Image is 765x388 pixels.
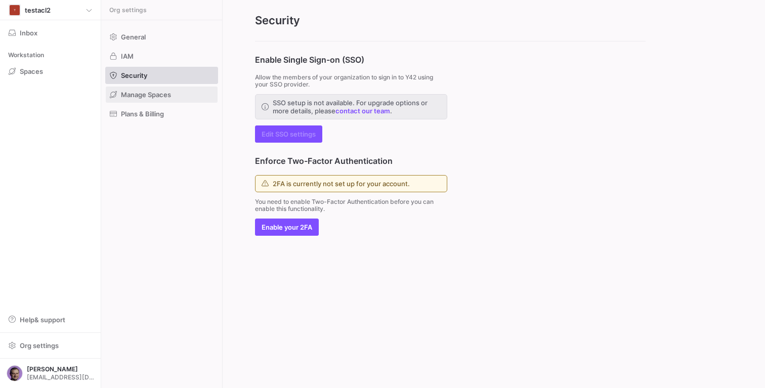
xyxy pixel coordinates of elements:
h3: Enable Single Sign-on (SSO) [255,54,447,66]
span: Org settings [20,341,59,350]
a: Org settings [4,342,97,351]
button: Inbox [4,24,97,41]
a: General [105,28,218,46]
span: Inbox [20,29,37,37]
button: Help& support [4,311,97,328]
button: https://storage.googleapis.com/y42-prod-data-exchange/images/9mlvGdob1SBuJGjnK24K4byluFUhBXBzD3rX... [4,363,97,384]
div: T [10,5,20,15]
span: Enable your 2FA [262,223,312,231]
span: 2FA is currently not set up for your account. [273,180,410,188]
div: Workstation [4,48,97,63]
a: Plans & Billing [105,105,218,122]
span: [PERSON_NAME] [27,366,94,373]
p: Allow the members of your organization to sign in to Y42 using your SSO provider. [255,74,447,88]
a: Spaces [4,63,97,80]
p: You need to enable Two-Factor Authentication before you can enable this functionality. [255,198,447,212]
span: [EMAIL_ADDRESS][DOMAIN_NAME] [27,374,94,381]
img: https://storage.googleapis.com/y42-prod-data-exchange/images/9mlvGdob1SBuJGjnK24K4byluFUhBXBzD3rX... [7,365,23,381]
span: SSO setup is not available. For upgrade options or more details, please . [273,99,441,115]
button: Org settings [4,337,97,354]
span: Plans & Billing [121,110,164,118]
span: Manage Spaces [121,91,171,99]
button: contact our team [335,107,390,115]
span: Help & support [20,316,65,324]
span: Spaces [20,67,43,75]
span: testacl2 [25,6,51,14]
span: Security [121,71,147,79]
a: Manage Spaces [105,86,218,103]
span: Org settings [109,7,147,14]
a: IAM [105,48,218,65]
span: IAM [121,52,134,60]
button: Enable your 2FA [255,219,319,236]
h3: Enforce Two-Factor Authentication [255,155,447,167]
h2: Security [255,12,646,29]
span: General [121,33,146,41]
a: Security [105,67,218,84]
